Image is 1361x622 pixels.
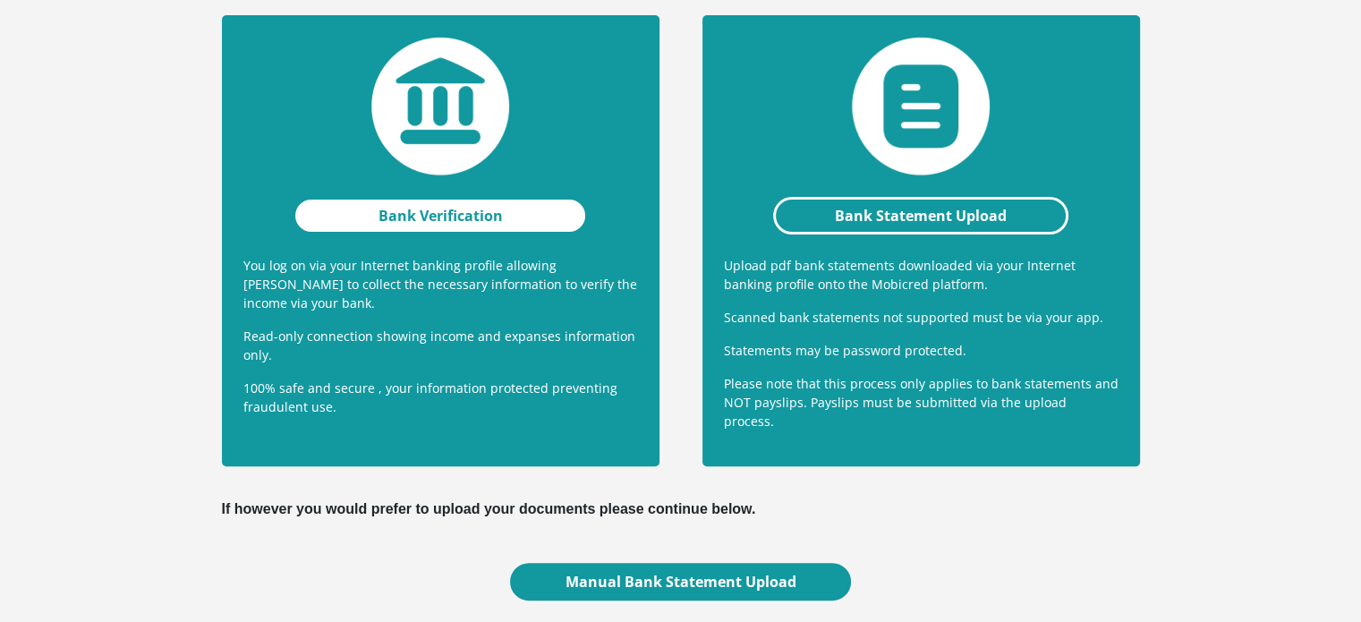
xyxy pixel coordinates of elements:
p: 100% safe and secure , your information protected preventing fraudulent use. [243,379,638,416]
p: Statements may be password protected. [724,341,1119,360]
p: Scanned bank statements not supported must be via your app. [724,308,1119,327]
a: Bank Verification [293,197,589,234]
p: Read-only connection showing income and expanses information only. [243,327,638,364]
p: Upload pdf bank statements downloaded via your Internet banking profile onto the Mobicred platform. [724,256,1119,294]
a: Manual Bank Statement Upload [510,563,850,601]
p: You log on via your Internet banking profile allowing [PERSON_NAME] to collect the necessary info... [243,256,638,312]
a: Bank Statement Upload [773,197,1069,234]
img: bank-verification.png [371,37,509,175]
p: Please note that this process only applies to bank statements and NOT payslips. Payslips must be ... [724,374,1119,430]
b: If however you would prefer to upload your documents please continue below. [222,501,756,516]
img: statement-upload.png [852,37,990,175]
